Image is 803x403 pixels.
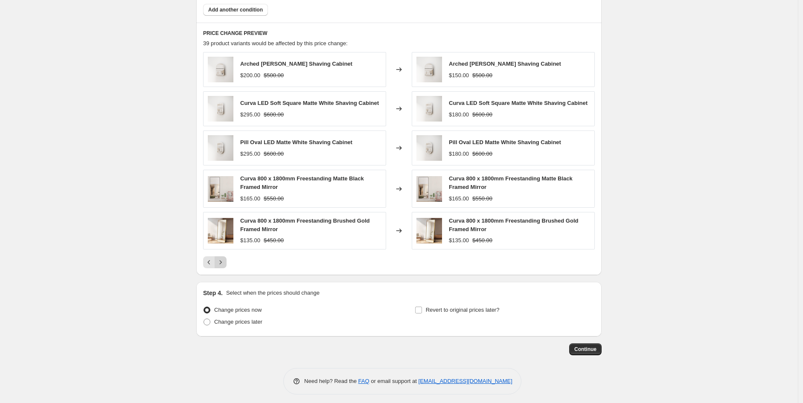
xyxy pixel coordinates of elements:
div: $295.00 [240,110,260,119]
img: CURVA-4590SC-LED_80x.png [416,96,442,122]
a: [EMAIL_ADDRESS][DOMAIN_NAME] [419,378,512,384]
div: $165.00 [449,194,469,203]
span: Curva 800 x 1800mm Freestanding Brushed Gold Framed Mirror [449,217,578,232]
div: $180.00 [449,110,469,119]
span: or email support at [369,378,419,384]
a: FAQ [358,378,369,384]
strike: $600.00 [472,150,492,158]
h2: Step 4. [203,289,223,297]
span: Curva LED Soft Square Matte White Shaving Cabinet [449,100,588,106]
button: Add another condition [203,4,268,16]
span: Curva 800 x 1800mm Freestanding Brushed Gold Framed Mirror [240,217,369,232]
img: CURVA-4590SC-LED_80x.png [208,96,233,122]
div: $295.00 [240,150,260,158]
p: Select when the prices should change [226,289,320,297]
div: $200.00 [240,71,260,80]
img: PILL-4590SC-LED_80x.png [416,135,442,161]
span: Add another condition [208,6,263,13]
img: ARCH-6090SC_80x.png [416,57,442,82]
strike: $500.00 [472,71,492,80]
span: Curva 800 x 1800mm Freestanding Matte Black Framed Mirror [449,175,573,190]
span: Arched [PERSON_NAME] Shaving Cabinet [240,61,352,67]
strike: $500.00 [264,71,284,80]
div: $180.00 [449,150,469,158]
img: c19_80x.jpg [416,176,442,202]
img: PILL-4590SC-LED_80x.png [208,135,233,161]
img: vuvas_80x.jpg [416,218,442,244]
span: Curva 800 x 1800mm Freestanding Matte Black Framed Mirror [240,175,364,190]
strike: $550.00 [472,194,492,203]
strike: $600.00 [264,150,284,158]
button: Previous [203,256,215,268]
button: Continue [569,343,602,355]
img: ARCH-6090SC_80x.png [208,57,233,82]
span: Need help? Read the [304,378,358,384]
div: $165.00 [240,194,260,203]
strike: $450.00 [264,236,284,245]
span: Change prices later [214,319,262,325]
h6: PRICE CHANGE PREVIEW [203,30,595,37]
strike: $450.00 [472,236,492,245]
div: $135.00 [240,236,260,245]
span: Arched [PERSON_NAME] Shaving Cabinet [449,61,561,67]
span: 39 product variants would be affected by this price change: [203,40,348,46]
img: c19_80x.jpg [208,176,233,202]
img: vuvas_80x.jpg [208,218,233,244]
strike: $600.00 [472,110,492,119]
strike: $550.00 [264,194,284,203]
span: Revert to original prices later? [426,307,500,313]
span: Pill Oval LED Matte White Shaving Cabinet [449,139,561,145]
nav: Pagination [203,256,227,268]
span: Change prices now [214,307,262,313]
span: Curva LED Soft Square Matte White Shaving Cabinet [240,100,379,106]
div: $135.00 [449,236,469,245]
div: $150.00 [449,71,469,80]
span: Continue [574,346,596,353]
button: Next [215,256,227,268]
strike: $600.00 [264,110,284,119]
span: Pill Oval LED Matte White Shaving Cabinet [240,139,352,145]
